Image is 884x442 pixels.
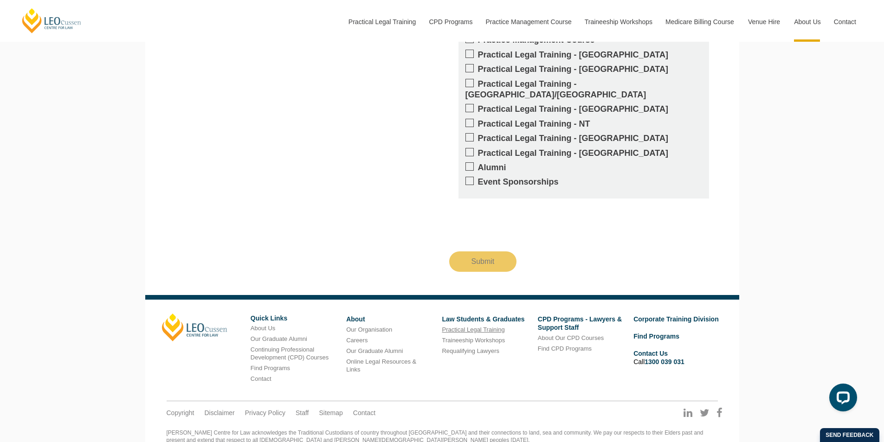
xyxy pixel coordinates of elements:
[251,375,271,382] a: Contact
[449,206,590,242] iframe: reCAPTCHA
[251,325,275,332] a: About Us
[346,315,365,323] a: About
[251,346,329,361] a: Continuing Professional Development (CPD) Courses
[162,314,227,341] a: [PERSON_NAME]
[538,315,622,331] a: CPD Programs - Lawyers & Support Staff
[346,347,403,354] a: Our Graduate Alumni
[633,315,719,323] a: Corporate Training Division
[465,133,702,144] label: Practical Legal Training - [GEOGRAPHIC_DATA]
[167,409,194,417] a: Copyright
[346,326,392,333] a: Our Organisation
[645,358,684,365] a: 1300 039 031
[827,2,863,42] a: Contact
[578,2,658,42] a: Traineeship Workshops
[251,315,339,322] h6: Quick Links
[633,333,679,340] a: Find Programs
[442,347,499,354] a: Requalifying Lawyers
[741,2,787,42] a: Venue Hire
[346,337,368,344] a: Careers
[342,2,422,42] a: Practical Legal Training
[465,119,702,129] label: Practical Legal Training - NT
[658,2,741,42] a: Medicare Billing Course
[479,2,578,42] a: Practice Management Course
[353,409,375,417] a: Contact
[422,2,478,42] a: CPD Programs
[442,337,505,344] a: Traineeship Workshops
[442,315,524,323] a: Law Students & Graduates
[465,79,702,101] label: Practical Legal Training - [GEOGRAPHIC_DATA]/[GEOGRAPHIC_DATA]
[319,409,342,417] a: Sitemap
[822,380,861,419] iframe: LiveChat chat widget
[296,409,309,417] a: Staff
[251,365,290,372] a: Find Programs
[465,148,702,159] label: Practical Legal Training - [GEOGRAPHIC_DATA]
[465,64,702,75] label: Practical Legal Training - [GEOGRAPHIC_DATA]
[465,177,702,187] label: Event Sponsorships
[442,326,504,333] a: Practical Legal Training
[538,334,604,341] a: About Our CPD Courses
[465,162,702,173] label: Alumni
[633,348,722,367] li: Call
[245,409,285,417] a: Privacy Policy
[449,251,517,272] input: Submit
[787,2,827,42] a: About Us
[346,358,416,373] a: Online Legal Resources & Links
[465,104,702,115] label: Practical Legal Training - [GEOGRAPHIC_DATA]
[204,409,234,417] a: Disclaimer
[21,7,83,34] a: [PERSON_NAME] Centre for Law
[538,345,592,352] a: Find CPD Programs
[633,350,668,357] a: Contact Us
[465,50,702,60] label: Practical Legal Training - [GEOGRAPHIC_DATA]
[251,335,307,342] a: Our Graduate Alumni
